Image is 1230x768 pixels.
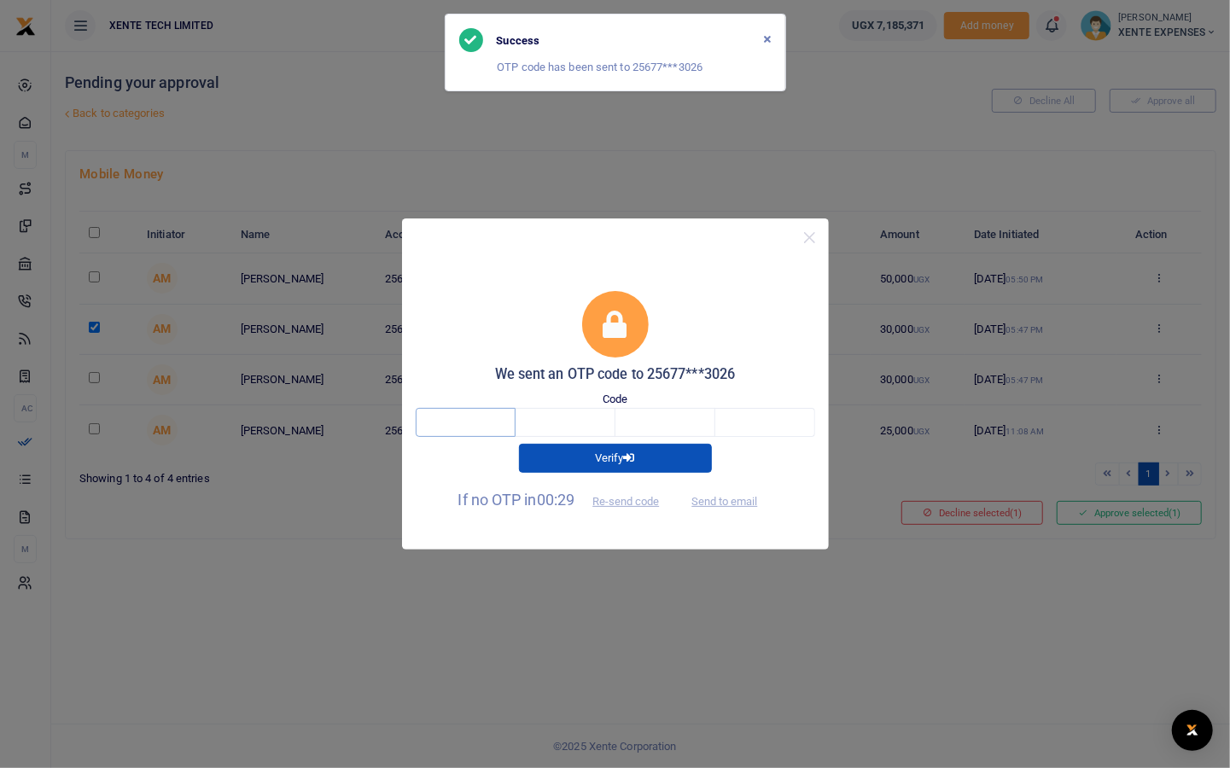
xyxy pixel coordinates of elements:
button: Verify [519,444,712,473]
button: Close [765,32,772,47]
h5: We sent an OTP code to 25677***3026 [416,366,815,383]
h6: Success [497,34,540,48]
p: OTP code has been sent to 25677***3026 [497,59,771,77]
button: Close [797,225,822,250]
span: 00:29 [537,491,575,509]
span: If no OTP in [458,491,674,509]
div: Open Intercom Messenger [1172,710,1213,751]
label: Code [603,391,627,408]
